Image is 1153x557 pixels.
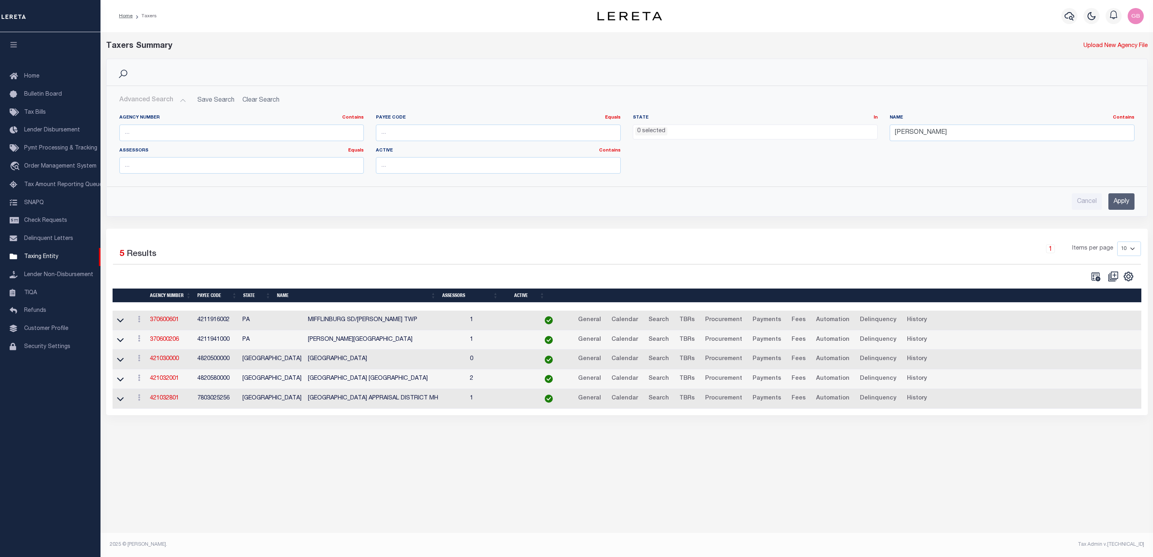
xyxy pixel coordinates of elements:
[24,344,70,350] span: Security Settings
[150,337,179,342] a: 370600206
[702,392,746,405] a: Procurement
[1128,8,1144,24] img: svg+xml;base64,PHN2ZyB4bWxucz0iaHR0cDovL3d3dy53My5vcmcvMjAwMC9zdmciIHBvaW50ZXItZXZlbnRzPSJub25lIi...
[305,369,467,389] td: [GEOGRAPHIC_DATA] [GEOGRAPHIC_DATA]
[1046,244,1055,253] a: 1
[106,40,884,52] div: Taxers Summary
[24,326,68,332] span: Customer Profile
[749,353,785,366] a: Payments
[702,373,746,385] a: Procurement
[645,314,673,327] a: Search
[812,334,853,346] a: Automation
[574,314,605,327] a: General
[788,334,809,346] a: Fees
[890,125,1135,141] input: ...
[147,289,194,303] th: Agency Number: activate to sort column ascending
[574,392,605,405] a: General
[467,369,526,389] td: 2
[467,330,526,350] td: 1
[874,115,878,120] a: In
[545,395,553,403] img: check-icon-green.svg
[1108,193,1135,210] input: Apply
[194,389,239,409] td: 7803025256
[749,334,785,346] a: Payments
[545,375,553,383] img: check-icon-green.svg
[150,317,179,323] a: 370600601
[305,330,467,350] td: [PERSON_NAME][GEOGRAPHIC_DATA]
[24,92,62,97] span: Bulletin Board
[676,314,698,327] a: TBRs
[194,311,239,330] td: 4211916002
[1083,42,1148,51] a: Upload New Agency File
[599,148,621,153] a: Contains
[119,125,364,141] input: ...
[545,356,553,364] img: check-icon-green.svg
[903,392,931,405] a: History
[439,289,501,303] th: Assessors: activate to sort column ascending
[788,314,809,327] a: Fees
[133,12,157,20] li: Taxers
[24,182,103,188] span: Tax Amount Reporting Queue
[676,334,698,346] a: TBRs
[342,115,364,120] a: Contains
[812,314,853,327] a: Automation
[24,164,96,169] span: Order Management System
[10,162,23,172] i: travel_explore
[545,316,553,324] img: check-icon-green.svg
[645,334,673,346] a: Search
[274,289,439,303] th: Name: activate to sort column ascending
[903,373,931,385] a: History
[608,392,642,405] a: Calendar
[376,147,621,154] label: Active
[239,369,305,389] td: [GEOGRAPHIC_DATA]
[24,236,73,242] span: Delinquent Letters
[645,392,673,405] a: Search
[119,14,133,18] a: Home
[856,373,900,385] a: Delinquency
[856,353,900,366] a: Delinquency
[574,334,605,346] a: General
[24,74,39,79] span: Home
[305,389,467,409] td: [GEOGRAPHIC_DATA] APPRAISAL DISTRICT MH
[119,147,364,154] label: Assessors
[150,356,179,362] a: 421030000
[749,314,785,327] a: Payments
[608,373,642,385] a: Calendar
[376,125,621,141] input: ...
[194,289,240,303] th: Payee Code: activate to sort column ascending
[467,350,526,369] td: 0
[240,289,274,303] th: State: activate to sort column ascending
[348,148,364,153] a: Equals
[24,218,67,223] span: Check Requests
[119,157,364,174] input: ...
[788,392,809,405] a: Fees
[194,369,239,389] td: 4820580000
[1113,115,1135,120] a: Contains
[605,115,621,120] a: Equals
[239,330,305,350] td: PA
[574,373,605,385] a: General
[788,373,809,385] a: Fees
[812,373,853,385] a: Automation
[24,110,46,115] span: Tax Bills
[788,353,809,366] a: Fees
[903,334,931,346] a: History
[812,353,853,366] a: Automation
[812,392,853,405] a: Automation
[856,314,900,327] a: Delinquency
[239,350,305,369] td: [GEOGRAPHIC_DATA]
[635,127,667,136] li: 0 selected
[467,311,526,330] td: 1
[1072,244,1113,253] span: Items per page
[119,115,364,121] label: Agency Number
[150,395,179,401] a: 421032801
[239,311,305,330] td: PA
[903,314,931,327] a: History
[24,127,80,133] span: Lender Disbursement
[890,115,1135,121] label: Name
[702,334,746,346] a: Procurement
[24,254,58,260] span: Taxing Entity
[702,314,746,327] a: Procurement
[376,157,621,174] input: ...
[597,12,662,20] img: logo-dark.svg
[548,289,1141,303] th: &nbsp;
